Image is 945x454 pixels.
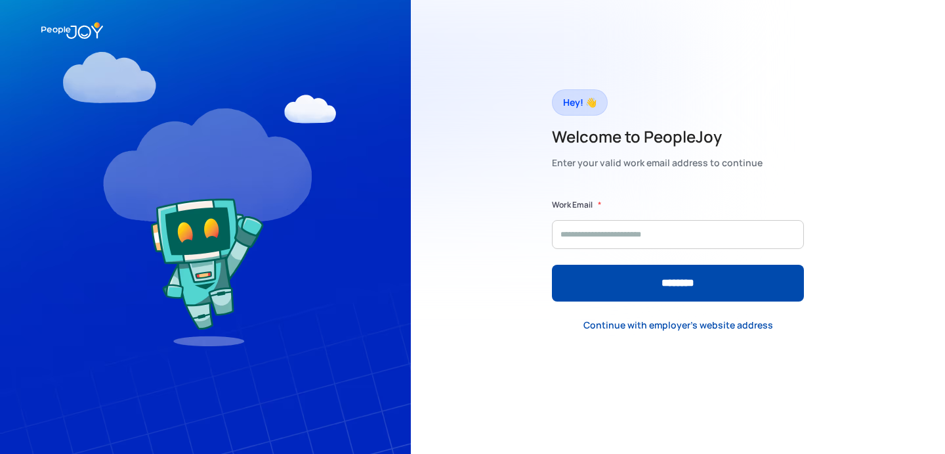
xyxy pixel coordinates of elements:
[552,198,804,302] form: Form
[552,154,763,172] div: Enter your valid work email address to continue
[552,126,763,147] h2: Welcome to PeopleJoy
[552,198,593,212] label: Work Email
[563,93,597,112] div: Hey! 👋
[573,311,784,338] a: Continue with employer's website address
[583,319,773,332] div: Continue with employer's website address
